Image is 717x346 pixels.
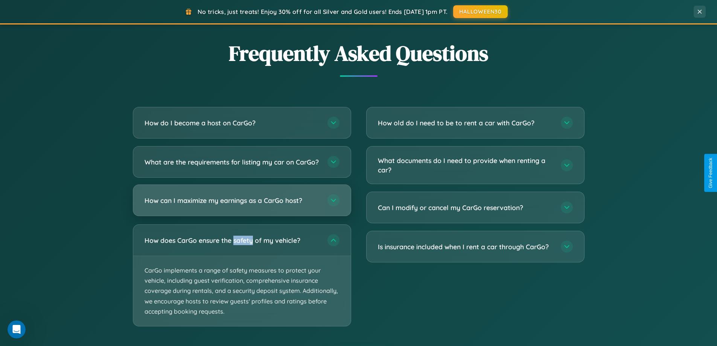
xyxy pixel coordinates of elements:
[378,118,553,128] h3: How old do I need to be to rent a car with CarGo?
[133,256,351,326] p: CarGo implements a range of safety measures to protect your vehicle, including guest verification...
[8,320,26,338] iframe: Intercom live chat
[708,158,713,188] div: Give Feedback
[378,203,553,212] h3: Can I modify or cancel my CarGo reservation?
[378,156,553,174] h3: What documents do I need to provide when renting a car?
[198,8,448,15] span: No tricks, just treats! Enjoy 30% off for all Silver and Gold users! Ends [DATE] 1pm PT.
[453,5,508,18] button: HALLOWEEN30
[378,242,553,251] h3: Is insurance included when I rent a car through CarGo?
[145,196,320,205] h3: How can I maximize my earnings as a CarGo host?
[133,39,585,68] h2: Frequently Asked Questions
[145,236,320,245] h3: How does CarGo ensure the safety of my vehicle?
[145,118,320,128] h3: How do I become a host on CarGo?
[145,157,320,167] h3: What are the requirements for listing my car on CarGo?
